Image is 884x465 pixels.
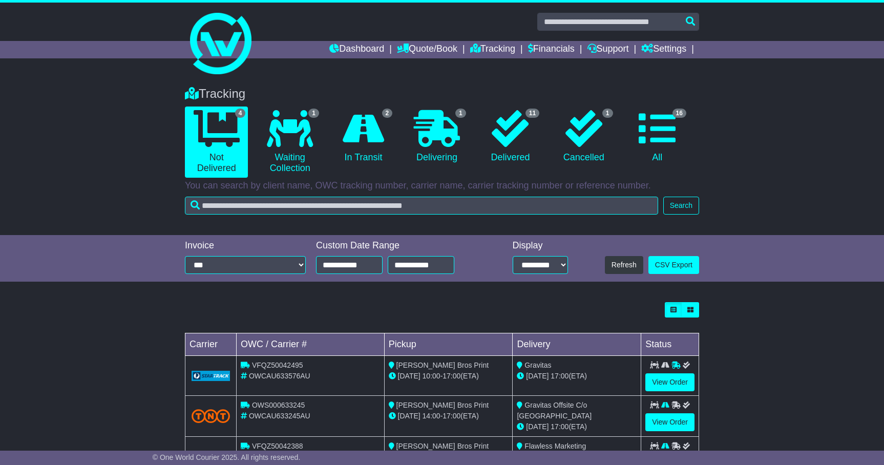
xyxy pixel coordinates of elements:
[524,442,586,450] span: Flawless Marketing
[641,41,686,58] a: Settings
[329,41,384,58] a: Dashboard
[517,371,637,382] div: (ETA)
[384,333,513,356] td: Pickup
[443,412,460,420] span: 17:00
[398,412,420,420] span: [DATE]
[526,422,549,431] span: [DATE]
[645,373,694,391] a: View Order
[605,256,643,274] button: Refresh
[185,333,237,356] td: Carrier
[479,107,542,167] a: 11 Delivered
[587,41,629,58] a: Support
[192,409,230,423] img: TNT_Domestic.png
[663,197,699,215] button: Search
[308,109,319,118] span: 1
[389,371,509,382] div: - (ETA)
[552,107,615,167] a: 1 Cancelled
[526,372,549,380] span: [DATE]
[648,256,699,274] a: CSV Export
[517,421,637,432] div: (ETA)
[551,422,569,431] span: 17:00
[396,401,489,409] span: [PERSON_NAME] Bros Print
[626,107,689,167] a: 16 All
[672,109,686,118] span: 16
[455,109,466,118] span: 1
[405,107,468,167] a: 1 Delivering
[513,240,568,251] div: Display
[185,180,699,192] p: You can search by client name, OWC tracking number, carrier name, carrier tracking number or refe...
[396,442,489,450] span: [PERSON_NAME] Bros Print
[551,372,569,380] span: 17:00
[153,453,301,461] span: © One World Courier 2025. All rights reserved.
[249,412,310,420] span: OWCAU633245AU
[641,333,699,356] td: Status
[252,401,305,409] span: OWS000633245
[382,109,393,118] span: 2
[423,372,440,380] span: 10:00
[645,413,694,431] a: View Order
[185,107,248,178] a: 4 Not Delivered
[443,372,460,380] span: 17:00
[525,109,539,118] span: 11
[185,240,306,251] div: Invoice
[423,412,440,420] span: 14:00
[192,371,230,381] img: GetCarrierServiceLogo
[180,87,704,101] div: Tracking
[316,240,480,251] div: Custom Date Range
[396,361,489,369] span: [PERSON_NAME] Bros Print
[249,372,310,380] span: OWCAU633576AU
[389,411,509,421] div: - (ETA)
[602,109,613,118] span: 1
[332,107,395,167] a: 2 In Transit
[237,333,385,356] td: OWC / Carrier #
[397,41,457,58] a: Quote/Book
[524,361,551,369] span: Gravitas
[252,442,303,450] span: VFQZ50042388
[528,41,575,58] a: Financials
[235,109,246,118] span: 4
[517,401,592,420] span: Gravitas Offsite C/o [GEOGRAPHIC_DATA]
[398,372,420,380] span: [DATE]
[470,41,515,58] a: Tracking
[252,361,303,369] span: VFQZ50042495
[258,107,321,178] a: 1 Waiting Collection
[513,333,641,356] td: Delivery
